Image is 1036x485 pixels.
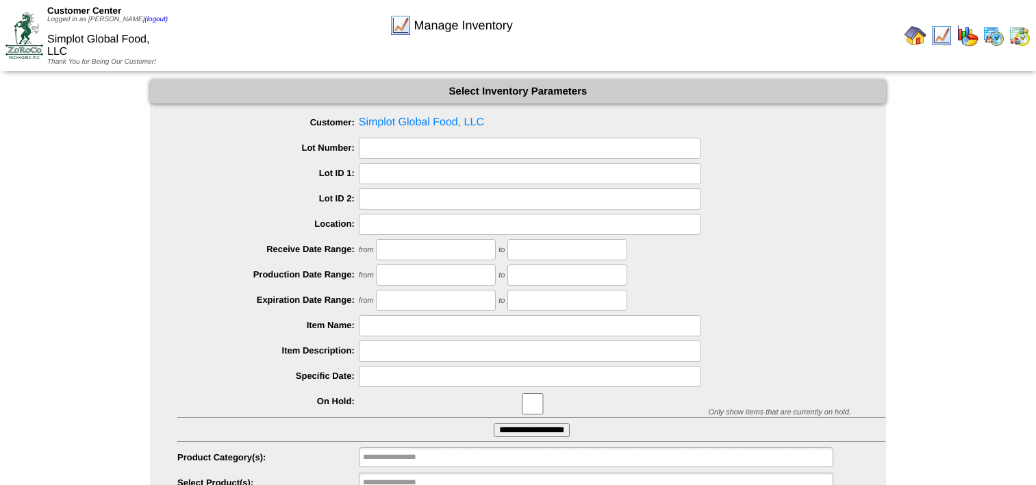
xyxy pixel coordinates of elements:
[177,219,359,229] label: Location:
[177,168,359,178] label: Lot ID 1:
[931,25,952,47] img: line_graph.gif
[47,58,156,66] span: Thank You for Being Our Customer!
[905,25,926,47] img: home.gif
[177,371,359,381] label: Specific Date:
[150,79,886,103] div: Select Inventory Parameters
[177,345,359,356] label: Item Description:
[177,295,359,305] label: Expiration Date Range:
[983,25,1005,47] img: calendarprod.gif
[414,18,513,33] span: Manage Inventory
[47,5,121,16] span: Customer Center
[498,246,505,254] span: to
[144,16,168,23] a: (logout)
[47,16,168,23] span: Logged in as [PERSON_NAME]
[177,396,359,406] label: On Hold:
[1009,25,1031,47] img: calendarinout.gif
[708,408,850,416] span: Only show items that are currently on hold.
[957,25,978,47] img: graph.gif
[359,297,374,305] span: from
[47,34,149,58] span: Simplot Global Food, LLC
[498,297,505,305] span: to
[177,112,886,133] span: Simplot Global Food, LLC
[177,320,359,330] label: Item Name:
[359,246,374,254] span: from
[177,269,359,279] label: Production Date Range:
[177,193,359,203] label: Lot ID 2:
[177,117,359,127] label: Customer:
[177,244,359,254] label: Receive Date Range:
[177,142,359,153] label: Lot Number:
[359,271,374,279] span: from
[177,452,359,462] label: Product Category(s):
[5,12,43,58] img: ZoRoCo_Logo(Green%26Foil)%20jpg.webp
[390,14,412,36] img: line_graph.gif
[498,271,505,279] span: to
